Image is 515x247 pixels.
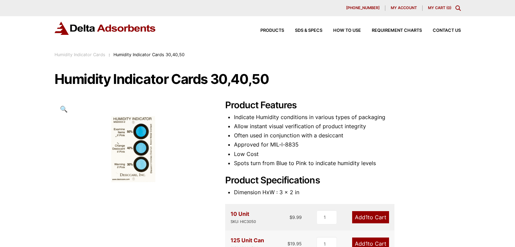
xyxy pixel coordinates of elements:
span: [PHONE_NUMBER] [346,6,380,10]
span: How to Use [333,28,361,33]
span: $ [287,241,290,246]
span: 1 [365,214,368,221]
bdi: 9.99 [289,215,302,220]
img: Delta Adsorbents [55,22,156,35]
span: 🔍 [60,105,68,113]
span: : [109,52,110,57]
div: Toggle Modal Content [455,5,461,11]
span: Humidity Indicator Cards 30,40,50 [113,52,185,57]
li: Allow instant visual verification of product integrity [234,122,461,131]
li: Dimension HxW : 3 x 2 in [234,188,461,197]
a: [PHONE_NUMBER] [341,5,385,11]
span: SDS & SPECS [295,28,322,33]
a: My account [385,5,423,11]
span: Contact Us [433,28,461,33]
bdi: 19.95 [287,241,302,246]
a: Humidity Indicator Cards [55,52,105,57]
li: Often used in conjunction with a desiccant [234,131,461,140]
h2: Product Features [225,100,461,111]
a: SDS & SPECS [284,28,322,33]
span: 1 [365,240,368,247]
span: 0 [448,5,450,10]
div: SKU: HIC3050 [231,219,256,225]
img: Humidity Indicator Cards 30,40,50 [55,100,209,209]
span: My account [391,6,417,10]
div: 10 Unit [231,209,256,225]
span: Requirement Charts [372,28,422,33]
h2: Product Specifications [225,175,461,186]
a: View full-screen image gallery [55,100,73,118]
h1: Humidity Indicator Cards 30,40,50 [55,72,461,86]
span: $ [289,215,292,220]
a: Requirement Charts [361,28,422,33]
span: Products [260,28,284,33]
li: Approved for MIL-l-8835 [234,140,461,149]
a: My Cart (0) [428,5,451,10]
li: Spots turn from Blue to Pink to indicate humidity levels [234,159,461,168]
a: Add1to Cart [352,211,389,223]
a: Products [250,28,284,33]
li: Indicate Humidity conditions in various types of packaging [234,113,461,122]
a: How to Use [322,28,361,33]
li: Low Cost [234,150,461,159]
a: Contact Us [422,28,461,33]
